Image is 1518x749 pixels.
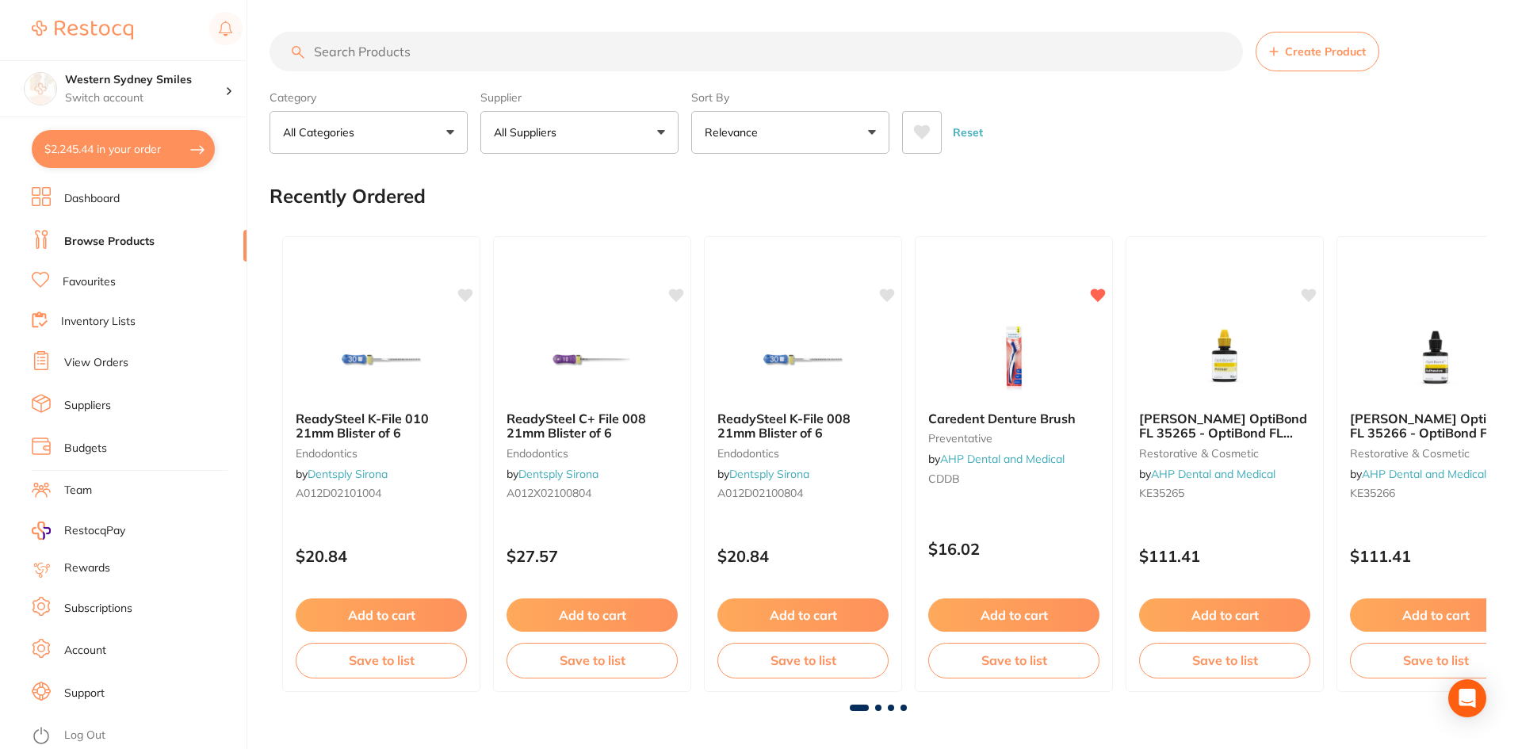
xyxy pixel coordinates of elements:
a: Inventory Lists [61,314,136,330]
p: $111.41 [1139,547,1310,565]
small: endodontics [507,447,678,460]
p: All Suppliers [494,124,563,140]
span: RestocqPay [64,523,125,539]
label: Category [270,90,468,105]
img: Kerr OptiBond FL 35266 - OptiBond FL Adhesive 8ml Bottle [1384,319,1487,399]
img: ReadySteel K-File 008 21mm Blister of 6 [751,319,855,399]
p: $16.02 [928,540,1099,558]
a: Support [64,686,105,701]
label: Supplier [480,90,679,105]
img: ReadySteel C+ File 008 21mm Blister of 6 [541,319,644,399]
a: View Orders [64,355,128,371]
img: ReadySteel K-File 010 21mm Blister of 6 [330,319,433,399]
h4: Western Sydney Smiles [65,72,225,88]
img: RestocqPay [32,522,51,540]
a: Browse Products [64,234,155,250]
a: AHP Dental and Medical [940,452,1065,466]
button: Add to cart [507,598,678,632]
a: AHP Dental and Medical [1362,467,1486,481]
button: Save to list [296,643,467,678]
button: All Categories [270,111,468,154]
a: Account [64,643,106,659]
b: ReadySteel K-File 008 21mm Blister of 6 [717,411,889,441]
small: preventative [928,432,1099,445]
b: ReadySteel K-File 010 21mm Blister of 6 [296,411,467,441]
div: Open Intercom Messenger [1448,679,1486,717]
small: endodontics [296,447,467,460]
button: Reset [948,111,988,154]
a: Subscriptions [64,601,132,617]
a: Dashboard [64,191,120,207]
button: $2,245.44 in your order [32,130,215,168]
span: by [507,467,598,481]
span: Create Product [1285,45,1366,58]
img: Caredent Denture Brush [962,319,1065,399]
a: RestocqPay [32,522,125,540]
span: by [296,467,388,481]
span: by [717,467,809,481]
p: Switch account [65,90,225,106]
small: A012X02100804 [507,487,678,499]
label: Sort By [691,90,889,105]
small: A012D02100804 [717,487,889,499]
button: Relevance [691,111,889,154]
p: $20.84 [296,547,467,565]
b: Caredent Denture Brush [928,411,1099,426]
a: Suppliers [64,398,111,414]
img: Restocq Logo [32,21,133,40]
p: All Categories [283,124,361,140]
p: Relevance [705,124,764,140]
small: KE35265 [1139,487,1310,499]
a: Dentsply Sirona [518,467,598,481]
b: Kerr OptiBond FL 35265 - OptiBond FL Primer 8ml Bottle [1139,411,1310,441]
span: by [928,452,1065,466]
small: restorative & cosmetic [1139,447,1310,460]
button: Save to list [928,643,1099,678]
a: Restocq Logo [32,12,133,48]
a: Budgets [64,441,107,457]
small: endodontics [717,447,889,460]
input: Search Products [270,32,1243,71]
p: $20.84 [717,547,889,565]
button: Add to cart [296,598,467,632]
button: Add to cart [928,598,1099,632]
button: Add to cart [717,598,889,632]
a: Dentsply Sirona [729,467,809,481]
a: Favourites [63,274,116,290]
button: Save to list [507,643,678,678]
a: Dentsply Sirona [308,467,388,481]
small: A012D02101004 [296,487,467,499]
img: Kerr OptiBond FL 35265 - OptiBond FL Primer 8ml Bottle [1173,319,1276,399]
span: by [1350,467,1486,481]
h2: Recently Ordered [270,185,426,208]
p: $27.57 [507,547,678,565]
span: by [1139,467,1275,481]
a: Team [64,483,92,499]
button: Log Out [32,724,242,749]
small: CDDB [928,472,1099,485]
a: AHP Dental and Medical [1151,467,1275,481]
img: Western Sydney Smiles [25,73,56,105]
button: Add to cart [1139,598,1310,632]
a: Log Out [64,728,105,743]
b: ReadySteel C+ File 008 21mm Blister of 6 [507,411,678,441]
button: Save to list [717,643,889,678]
button: All Suppliers [480,111,679,154]
a: Rewards [64,560,110,576]
button: Save to list [1139,643,1310,678]
button: Create Product [1256,32,1379,71]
